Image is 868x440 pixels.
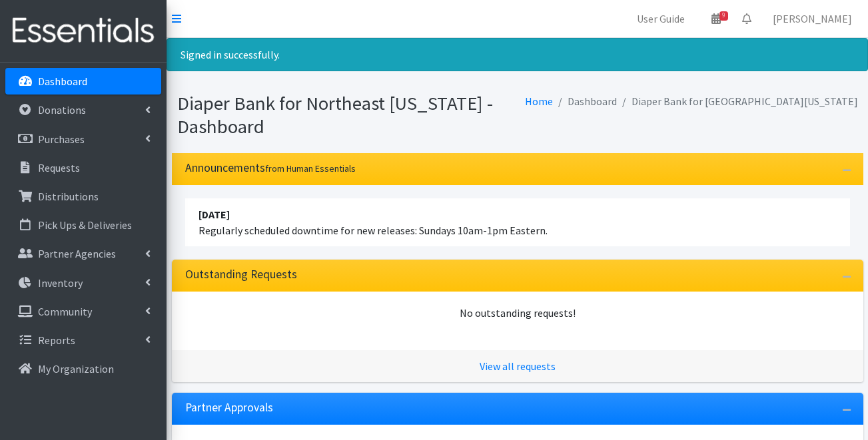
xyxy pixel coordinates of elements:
[199,208,230,221] strong: [DATE]
[38,218,132,232] p: Pick Ups & Deliveries
[38,75,87,88] p: Dashboard
[38,276,83,290] p: Inventory
[167,38,868,71] div: Signed in successfully.
[5,212,161,238] a: Pick Ups & Deliveries
[185,401,273,415] h3: Partner Approvals
[5,183,161,210] a: Distributions
[38,333,75,347] p: Reports
[5,68,161,95] a: Dashboard
[525,95,553,108] a: Home
[185,161,356,175] h3: Announcements
[617,92,858,111] li: Diaper Bank for [GEOGRAPHIC_DATA][US_STATE]
[177,92,513,138] h1: Diaper Bank for Northeast [US_STATE] - Dashboard
[38,132,85,146] p: Purchases
[38,305,92,318] p: Community
[38,161,80,174] p: Requests
[265,162,356,174] small: from Human Essentials
[38,190,99,203] p: Distributions
[762,5,863,32] a: [PERSON_NAME]
[5,327,161,353] a: Reports
[5,355,161,382] a: My Organization
[185,305,850,321] div: No outstanding requests!
[626,5,695,32] a: User Guide
[701,5,731,32] a: 9
[5,270,161,296] a: Inventory
[553,92,617,111] li: Dashboard
[5,126,161,152] a: Purchases
[5,298,161,325] a: Community
[5,154,161,181] a: Requests
[185,198,850,246] li: Regularly scheduled downtime for new releases: Sundays 10am-1pm Eastern.
[719,11,728,21] span: 9
[185,268,297,282] h3: Outstanding Requests
[38,103,86,116] p: Donations
[38,362,114,375] p: My Organization
[5,97,161,123] a: Donations
[5,240,161,267] a: Partner Agencies
[38,247,116,260] p: Partner Agencies
[480,359,556,373] a: View all requests
[5,9,161,53] img: HumanEssentials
